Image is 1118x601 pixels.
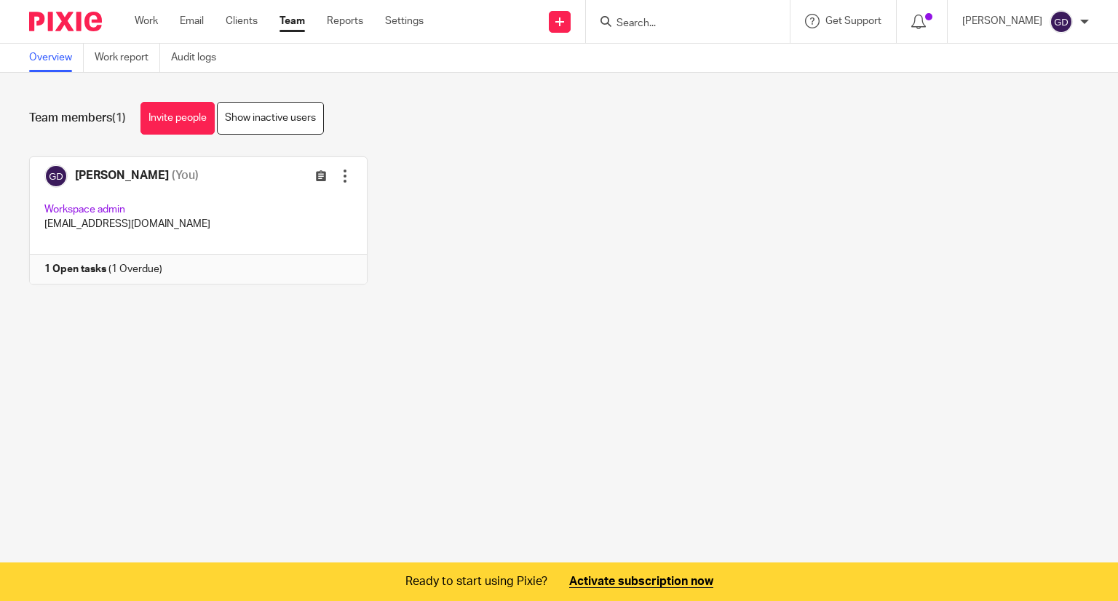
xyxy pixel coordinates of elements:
img: Pixie [29,12,102,31]
a: Team [279,14,305,28]
input: Search [615,17,746,31]
p: [PERSON_NAME] [962,14,1042,28]
a: Reports [327,14,363,28]
span: (1) [112,112,126,124]
span: Get Support [825,16,881,26]
a: Invite people [140,102,215,135]
img: svg%3E [1050,10,1073,33]
a: Overview [29,44,84,72]
a: Show inactive users [217,102,324,135]
a: Email [180,14,204,28]
a: Audit logs [171,44,227,72]
h1: Team members [29,111,126,126]
a: Clients [226,14,258,28]
a: Work report [95,44,160,72]
a: Settings [385,14,424,28]
a: Work [135,14,158,28]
